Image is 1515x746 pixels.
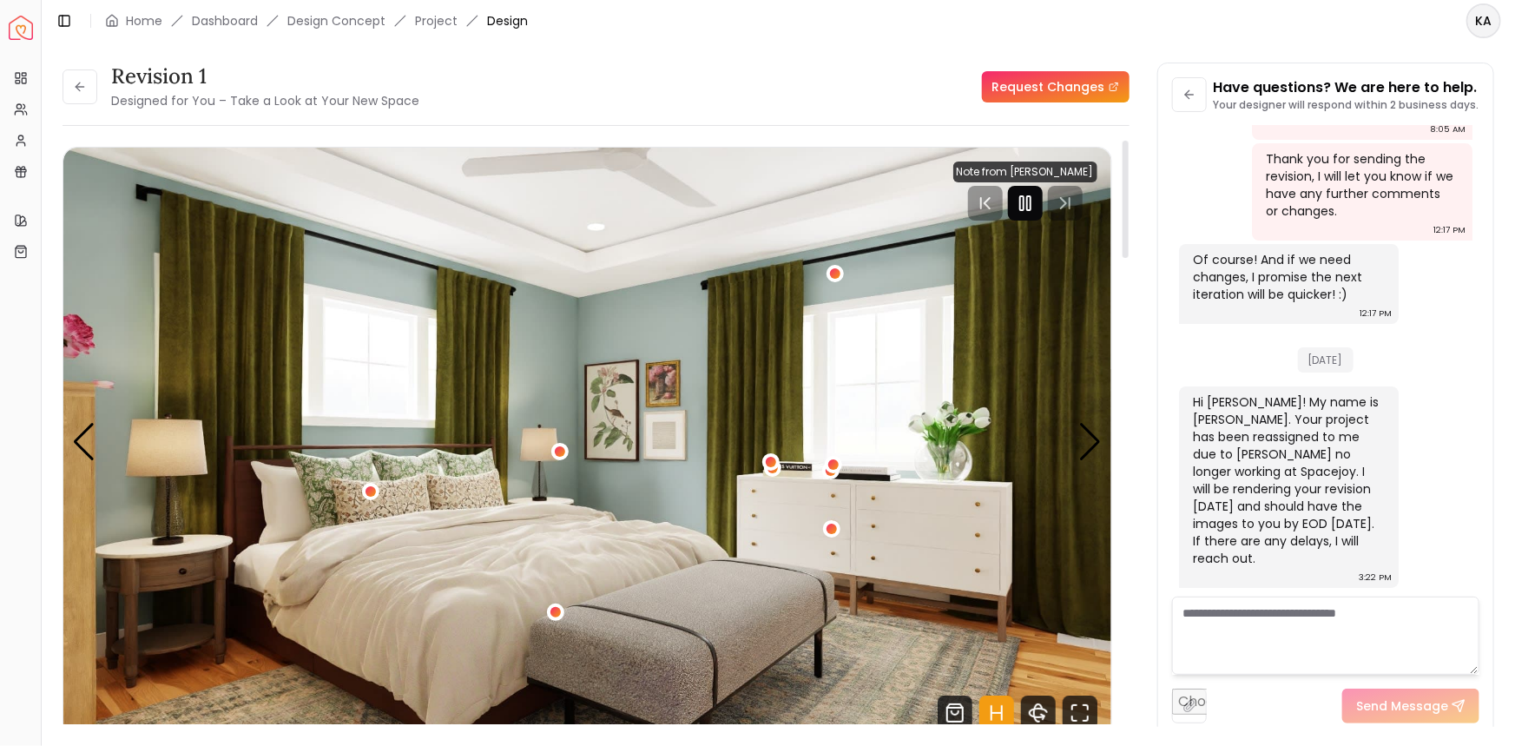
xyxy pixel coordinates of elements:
[953,162,1097,182] div: Note from [PERSON_NAME]
[63,148,1111,737] img: Design Render 1
[63,148,1111,737] div: 1 / 4
[72,423,96,461] div: Previous slide
[1021,696,1056,730] svg: 360 View
[287,12,385,30] li: Design Concept
[487,12,528,30] span: Design
[105,12,528,30] nav: breadcrumb
[1193,251,1382,303] div: Of course! And if we need changes, I promise the next iteration will be quicker! :)
[938,696,972,730] svg: Shop Products from this design
[1063,696,1097,730] svg: Fullscreen
[1266,150,1455,220] div: Thank you for sending the revision, I will let you know if we have any further comments or changes.
[979,696,1014,730] svg: Hotspots Toggle
[1214,77,1479,98] p: Have questions? We are here to help.
[1430,121,1466,138] div: 8:05 AM
[1433,221,1466,239] div: 12:17 PM
[126,12,162,30] a: Home
[63,148,1111,737] div: Carousel
[1360,305,1392,322] div: 12:17 PM
[1015,193,1036,214] svg: Pause
[9,16,33,40] a: Spacejoy
[1193,393,1382,567] div: Hi [PERSON_NAME]! My name is [PERSON_NAME]. Your project has been reassigned to me due to [PERSON...
[111,63,419,90] h3: Revision 1
[9,16,33,40] img: Spacejoy Logo
[1214,98,1479,112] p: Your designer will respond within 2 business days.
[1079,423,1103,461] div: Next slide
[982,71,1130,102] a: Request Changes
[1359,569,1392,586] div: 3:22 PM
[1468,5,1499,36] span: KA
[1298,347,1354,373] span: [DATE]
[1466,3,1501,38] button: KA
[415,12,458,30] a: Project
[192,12,258,30] a: Dashboard
[111,92,419,109] small: Designed for You – Take a Look at Your New Space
